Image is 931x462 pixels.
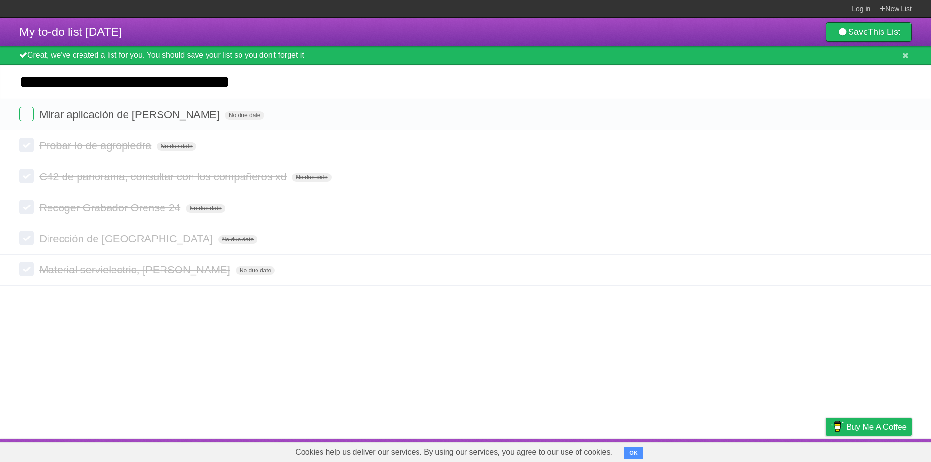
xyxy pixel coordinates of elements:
[813,441,838,460] a: Privacy
[286,443,622,462] span: Cookies help us deliver our services. By using our services, you agree to our use of cookies.
[292,173,331,182] span: No due date
[826,22,912,42] a: SaveThis List
[19,107,34,121] label: Done
[39,171,289,183] span: C42 de panorama, consultar con los compañeros xd
[826,418,912,436] a: Buy me a coffee
[19,25,122,38] span: My to-do list [DATE]
[39,109,222,121] span: Mirar aplicación de [PERSON_NAME]
[19,262,34,276] label: Done
[19,169,34,183] label: Done
[831,418,844,435] img: Buy me a coffee
[780,441,802,460] a: Terms
[39,202,183,214] span: Recoger Grabador Orense 24
[19,138,34,152] label: Done
[236,266,275,275] span: No due date
[39,140,154,152] span: Probar lo de agropiedra
[19,200,34,214] label: Done
[186,204,225,213] span: No due date
[157,142,196,151] span: No due date
[225,111,264,120] span: No due date
[851,441,912,460] a: Suggest a feature
[39,233,215,245] span: Dirección de [GEOGRAPHIC_DATA]
[39,264,233,276] span: Material servielectric, [PERSON_NAME]
[697,441,717,460] a: About
[624,447,643,459] button: OK
[218,235,257,244] span: No due date
[868,27,900,37] b: This List
[19,231,34,245] label: Done
[846,418,907,435] span: Buy me a coffee
[729,441,768,460] a: Developers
